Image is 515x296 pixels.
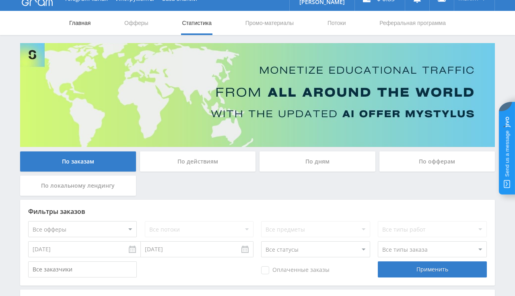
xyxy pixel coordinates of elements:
[379,11,447,35] a: Реферальная программа
[140,151,256,172] div: По действиям
[28,208,487,215] div: Фильтры заказов
[261,266,330,274] span: Оплаченные заказы
[28,261,137,277] input: Все заказчики
[20,176,136,196] div: По локальному лендингу
[20,43,495,147] img: Banner
[260,151,375,172] div: По дням
[379,151,495,172] div: По офферам
[327,11,347,35] a: Потоки
[378,261,486,277] div: Применить
[20,151,136,172] div: По заказам
[124,11,149,35] a: Офферы
[68,11,91,35] a: Главная
[181,11,212,35] a: Статистика
[245,11,295,35] a: Промо-материалы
